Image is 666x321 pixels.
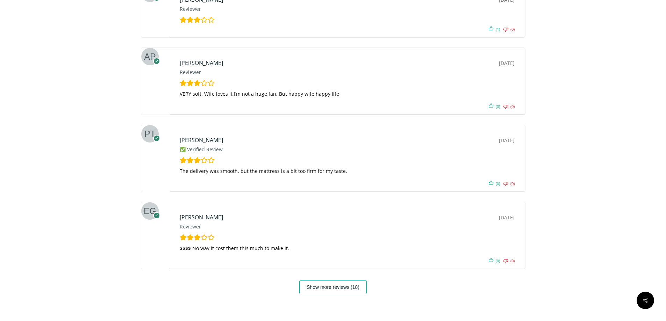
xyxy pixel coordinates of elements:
div: Rated 3 out of 5 [180,157,215,164]
span: (0) [510,259,515,263]
span: [PERSON_NAME] [180,213,223,221]
button: Show more reviews (18) [299,280,367,294]
span: (0) [496,259,500,263]
span: Reviewer [180,5,223,14]
img: PT [141,125,159,143]
span: (0) [510,27,515,31]
div: Rated 3 out of 5 [180,80,215,87]
span: (0) [496,104,500,108]
span: [PERSON_NAME] [180,136,223,144]
span: (1) [496,27,500,31]
div: Rated 3 out of 5 [180,234,215,241]
div: Rated 3 out of 5 [180,16,215,23]
span: Reviewer [180,222,223,231]
time: [DATE] [499,213,515,222]
span: (0) [510,104,515,108]
span: Reviewer [180,68,223,77]
time: [DATE] [499,59,515,68]
img: EG [141,202,159,220]
p: $$$$ No way it cost them this much to make it. [180,244,515,258]
p: The delivery was smooth, but the mattress is a bit too firm for my taste. [180,167,515,181]
img: AP [141,48,159,65]
span: (0) [510,182,515,185]
span: [PERSON_NAME] [180,59,223,67]
time: [DATE] [499,136,515,145]
span: ✅ Verified Review [180,145,223,154]
p: VERY soft. Wife loves it I’m not a huge fan. But happy wife happy life [180,89,515,103]
span: (0) [496,182,500,185]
